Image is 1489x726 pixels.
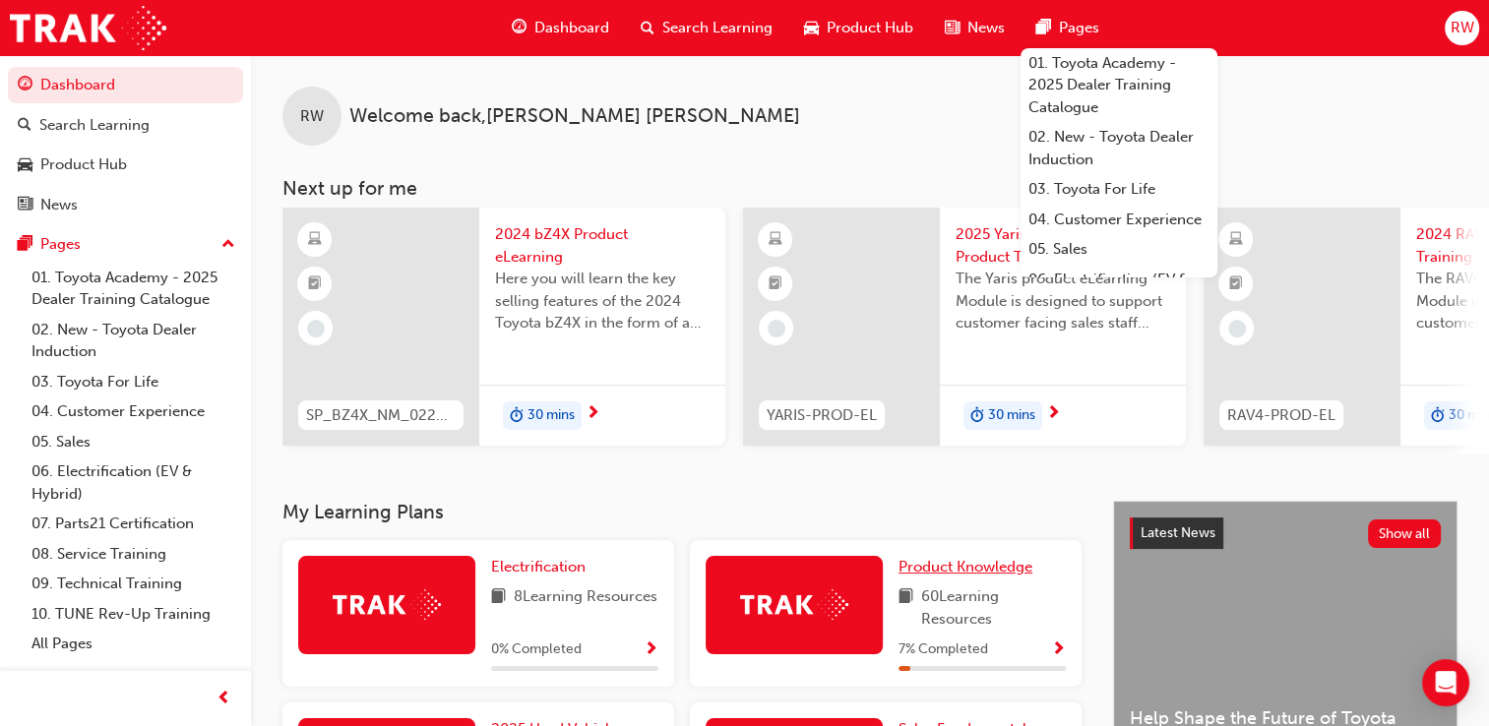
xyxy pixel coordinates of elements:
[644,641,658,659] span: Show Progress
[491,556,593,578] a: Electrification
[18,236,32,254] span: pages-icon
[24,629,243,659] a: All Pages
[534,17,609,39] span: Dashboard
[496,8,625,48] a: guage-iconDashboard
[1431,403,1445,429] span: duration-icon
[24,427,243,457] a: 05. Sales
[1130,517,1441,549] a: Latest NewsShow all
[18,156,32,174] span: car-icon
[625,8,788,48] a: search-iconSearch Learning
[1368,519,1442,548] button: Show all
[40,233,81,256] div: Pages
[491,585,506,610] span: book-icon
[1051,637,1066,662] button: Show Progress
[39,114,150,137] div: Search Learning
[24,539,243,570] a: 08. Service Training
[491,638,582,661] span: 0 % Completed
[24,263,243,315] a: 01. Toyota Academy - 2025 Dealer Training Catalogue
[827,17,913,39] span: Product Hub
[24,509,243,539] a: 07. Parts21 Certification
[644,637,658,662] button: Show Progress
[1051,641,1066,659] span: Show Progress
[221,232,235,258] span: up-icon
[641,16,654,40] span: search-icon
[921,585,1066,630] span: 60 Learning Resources
[1021,174,1217,205] a: 03. Toyota For Life
[24,367,243,397] a: 03. Toyota For Life
[740,589,848,620] img: Trak
[956,268,1170,334] span: The Yaris product eLearning Module is designed to support customer facing sales staff with introd...
[929,8,1021,48] a: news-iconNews
[1021,48,1217,123] a: 01. Toyota Academy - 2025 Dealer Training Catalogue
[967,17,1005,39] span: News
[767,404,877,427] span: YARIS-PROD-EL
[1021,205,1217,235] a: 04. Customer Experience
[510,403,524,429] span: duration-icon
[307,320,325,337] span: learningRecordVerb_NONE-icon
[308,272,322,297] span: booktick-icon
[8,107,243,144] a: Search Learning
[514,585,657,610] span: 8 Learning Resources
[24,315,243,367] a: 02. New - Toyota Dealer Induction
[40,153,127,176] div: Product Hub
[24,456,243,509] a: 06. Electrification (EV & Hybrid)
[491,558,586,575] span: Electrification
[306,404,456,427] span: SP_BZ4X_NM_0224_EL01
[899,558,1032,575] span: Product Knowledge
[768,320,785,337] span: learningRecordVerb_NONE-icon
[18,197,32,214] span: news-icon
[1229,272,1243,297] span: booktick-icon
[1021,234,1217,265] a: 05. Sales
[24,396,243,427] a: 04. Customer Experience
[527,404,575,427] span: 30 mins
[988,404,1035,427] span: 30 mins
[899,556,1040,578] a: Product Knowledge
[10,6,166,50] img: Trak
[282,208,725,446] a: SP_BZ4X_NM_0224_EL012024 bZ4X Product eLearningHere you will learn the key selling features of th...
[1141,524,1215,541] span: Latest News
[24,569,243,599] a: 09. Technical Training
[743,208,1186,446] a: YARIS-PROD-EL2025 Yaris Hatch Product TrainingThe Yaris product eLearning Module is designed to s...
[217,687,231,711] span: prev-icon
[1229,227,1243,253] span: learningResourceType_ELEARNING-icon
[349,105,800,128] span: Welcome back , [PERSON_NAME] [PERSON_NAME]
[495,268,710,334] span: Here you will learn the key selling features of the 2024 Toyota bZ4X in the form of a virtual 6-p...
[40,194,78,216] div: News
[24,599,243,630] a: 10. TUNE Rev-Up Training
[899,638,988,661] span: 7 % Completed
[8,226,243,263] button: Pages
[788,8,929,48] a: car-iconProduct Hub
[1046,405,1061,423] span: next-icon
[970,403,984,429] span: duration-icon
[1445,11,1479,45] button: RW
[1021,8,1115,48] a: pages-iconPages
[1021,122,1217,174] a: 02. New - Toyota Dealer Induction
[586,405,600,423] span: next-icon
[1021,265,1217,317] a: 06. Electrification (EV & Hybrid)
[956,223,1170,268] span: 2025 Yaris Hatch Product Training
[769,272,782,297] span: booktick-icon
[1450,17,1473,39] span: RW
[512,16,527,40] span: guage-icon
[18,117,31,135] span: search-icon
[251,177,1489,200] h3: Next up for me
[8,147,243,183] a: Product Hub
[662,17,773,39] span: Search Learning
[769,227,782,253] span: learningResourceType_ELEARNING-icon
[282,501,1082,523] h3: My Learning Plans
[899,585,913,630] span: book-icon
[1228,320,1246,337] span: learningRecordVerb_NONE-icon
[1059,17,1099,39] span: Pages
[308,227,322,253] span: learningResourceType_ELEARNING-icon
[1036,16,1051,40] span: pages-icon
[945,16,960,40] span: news-icon
[8,63,243,226] button: DashboardSearch LearningProduct HubNews
[8,67,243,103] a: Dashboard
[495,223,710,268] span: 2024 bZ4X Product eLearning
[804,16,819,40] span: car-icon
[1227,404,1335,427] span: RAV4-PROD-EL
[333,589,441,620] img: Trak
[8,187,243,223] a: News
